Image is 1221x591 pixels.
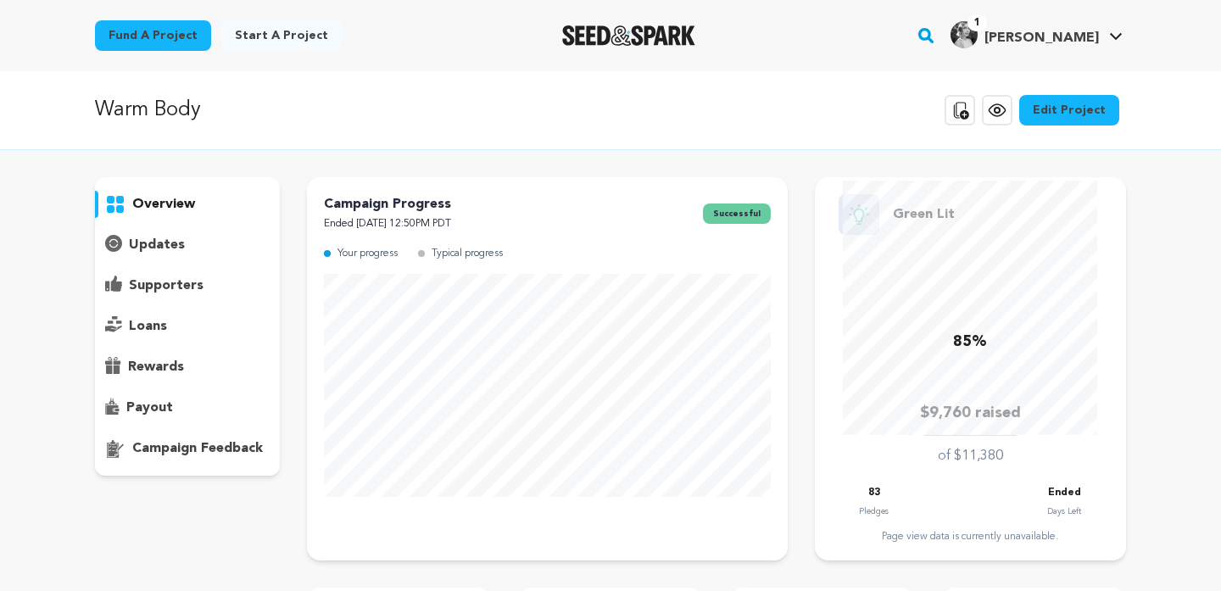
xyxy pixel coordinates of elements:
a: Fund a project [95,20,211,51]
img: Seed&Spark Logo Dark Mode [562,25,695,46]
button: loans [95,313,280,340]
span: Nicole S.'s Profile [947,18,1126,53]
p: supporters [129,276,203,296]
button: campaign feedback [95,435,280,462]
p: Days Left [1047,503,1081,520]
div: Nicole S.'s Profile [951,21,1099,48]
p: updates [129,235,185,255]
p: overview [132,194,195,215]
p: loans [129,316,167,337]
span: [PERSON_NAME] [984,31,1099,45]
div: Page view data is currently unavailable. [832,530,1109,544]
a: Edit Project [1019,95,1119,125]
span: 1 [967,14,987,31]
button: supporters [95,272,280,299]
p: 83 [868,483,880,503]
p: Ended [1048,483,1081,503]
span: successful [703,204,771,224]
a: Seed&Spark Homepage [562,25,695,46]
img: 5a0282667a8d171d.jpg [951,21,978,48]
p: 85% [953,330,987,354]
p: Campaign Progress [324,194,451,215]
p: Typical progress [432,244,503,264]
p: rewards [128,357,184,377]
p: Pledges [859,503,889,520]
button: payout [95,394,280,421]
p: of $11,380 [938,446,1003,466]
p: Warm Body [95,95,201,125]
button: overview [95,191,280,218]
p: campaign feedback [132,438,263,459]
p: Ended [DATE] 12:50PM PDT [324,215,451,234]
a: Start a project [221,20,342,51]
button: rewards [95,354,280,381]
p: payout [126,398,173,418]
p: Your progress [337,244,398,264]
a: Nicole S.'s Profile [947,18,1126,48]
button: updates [95,231,280,259]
